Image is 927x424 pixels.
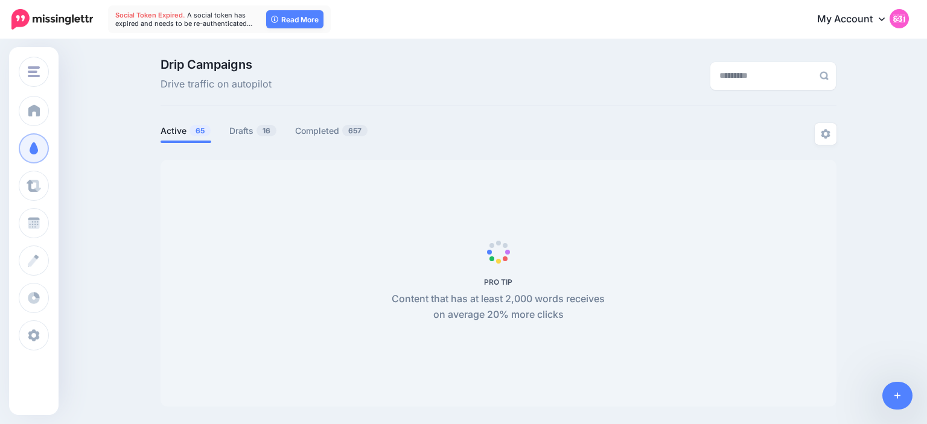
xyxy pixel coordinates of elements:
[28,66,40,77] img: menu.png
[229,124,277,138] a: Drafts16
[385,291,611,323] p: Content that has at least 2,000 words receives on average 20% more clicks
[190,125,211,136] span: 65
[256,125,276,136] span: 16
[266,10,323,28] a: Read More
[161,124,211,138] a: Active65
[805,5,909,34] a: My Account
[295,124,368,138] a: Completed657
[820,71,829,80] img: search-grey-6.png
[161,59,272,71] span: Drip Campaigns
[115,11,253,28] span: A social token has expired and needs to be re-authenticated…
[11,9,93,30] img: Missinglettr
[115,11,185,19] span: Social Token Expired.
[821,129,830,139] img: settings-grey.png
[385,277,611,286] h5: PRO TIP
[342,125,368,136] span: 657
[161,77,272,92] span: Drive traffic on autopilot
